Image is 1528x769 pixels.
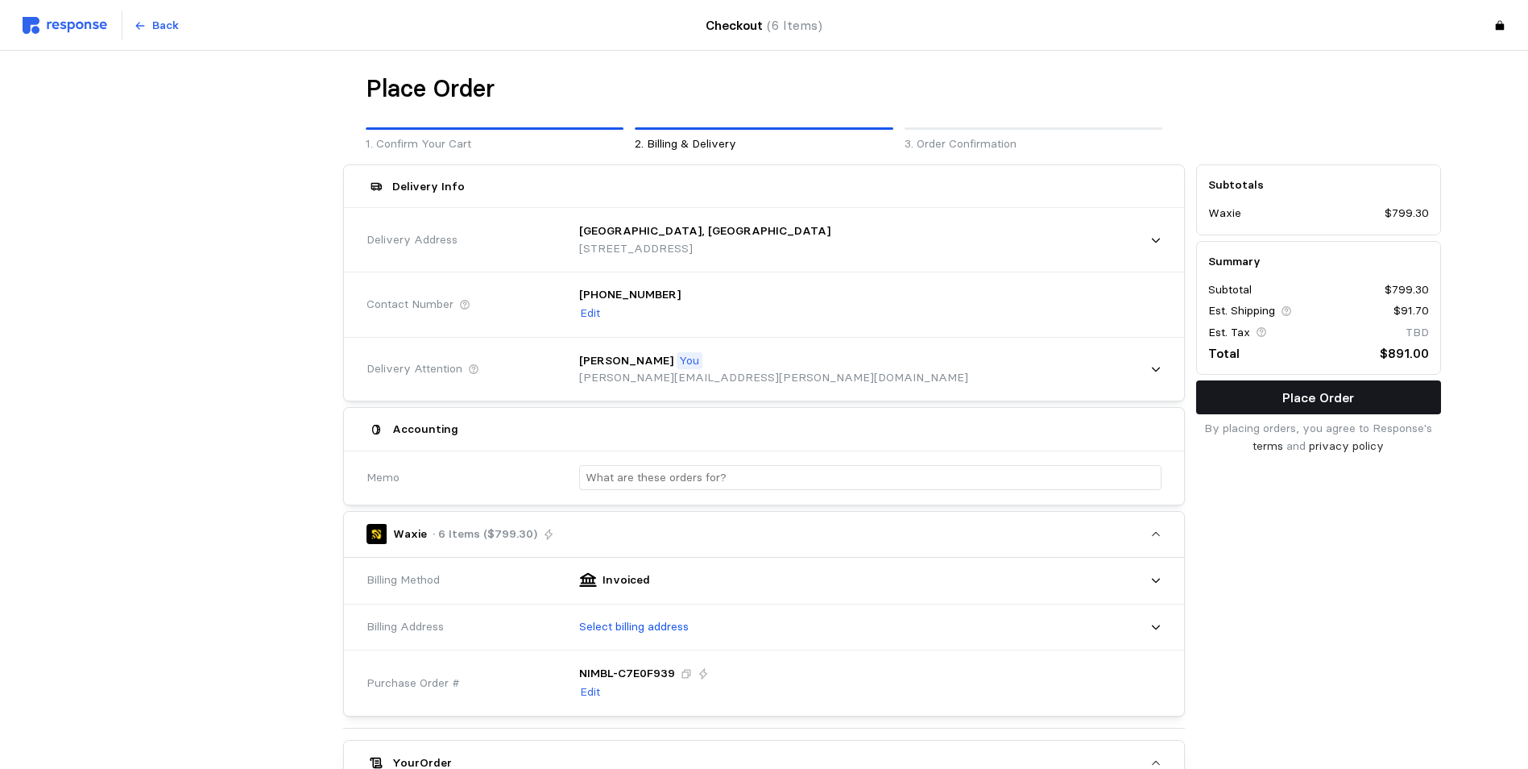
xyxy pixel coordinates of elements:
[1208,324,1250,342] p: Est. Tax
[580,684,600,701] p: Edit
[366,231,458,249] span: Delivery Address
[366,296,453,314] span: Contact Number
[1208,177,1429,193] h5: Subtotals
[1385,205,1429,222] p: $799.30
[393,526,427,543] p: Waxie
[580,305,600,322] p: Edit
[579,286,681,304] p: [PHONE_NUMBER]
[433,526,537,543] p: · 6 Items ($799.30)
[1282,388,1354,408] p: Place Order
[366,675,460,692] span: Purchase Order #
[579,665,675,683] p: NIMBL-C7E0F939
[392,178,465,195] h5: Delivery Info
[579,369,968,387] p: [PERSON_NAME][EMAIL_ADDRESS][PERSON_NAME][DOMAIN_NAME]
[23,17,107,34] img: svg%3e
[679,352,699,370] p: You
[1196,420,1441,455] p: By placing orders, you agree to Response's and
[366,469,400,487] span: Memo
[579,304,601,323] button: Edit
[1406,324,1429,342] p: TBD
[366,572,440,589] span: Billing Method
[905,135,1162,153] p: 3. Order Confirmation
[1385,281,1429,299] p: $799.30
[366,135,623,153] p: 1. Confirm Your Cart
[579,222,830,240] p: [GEOGRAPHIC_DATA], [GEOGRAPHIC_DATA]
[1309,439,1384,453] a: privacy policy
[1208,205,1241,222] p: Waxie
[1380,343,1429,364] p: $891.00
[635,135,892,153] p: 2. Billing & Delivery
[366,360,462,378] span: Delivery Attention
[1196,380,1441,414] button: Place Order
[1208,253,1429,270] h5: Summary
[1393,302,1429,320] p: $91.70
[1208,281,1252,299] p: Subtotal
[579,618,689,636] p: Select billing address
[586,466,1155,489] input: What are these orders for?
[1208,343,1240,364] p: Total
[366,618,444,636] span: Billing Address
[366,73,495,105] h1: Place Order
[125,10,188,41] button: Back
[579,683,601,702] button: Edit
[344,558,1184,716] div: Waxie· 6 Items ($799.30)
[706,15,822,35] h4: Checkout
[579,240,830,258] p: [STREET_ADDRESS]
[392,421,458,438] h5: Accounting
[1253,439,1283,453] a: terms
[1208,302,1275,320] p: Est. Shipping
[152,17,179,35] p: Back
[603,572,650,589] p: Invoiced
[767,18,822,33] span: (6 Items)
[344,512,1184,557] button: Waxie· 6 Items ($799.30)
[579,352,673,370] p: [PERSON_NAME]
